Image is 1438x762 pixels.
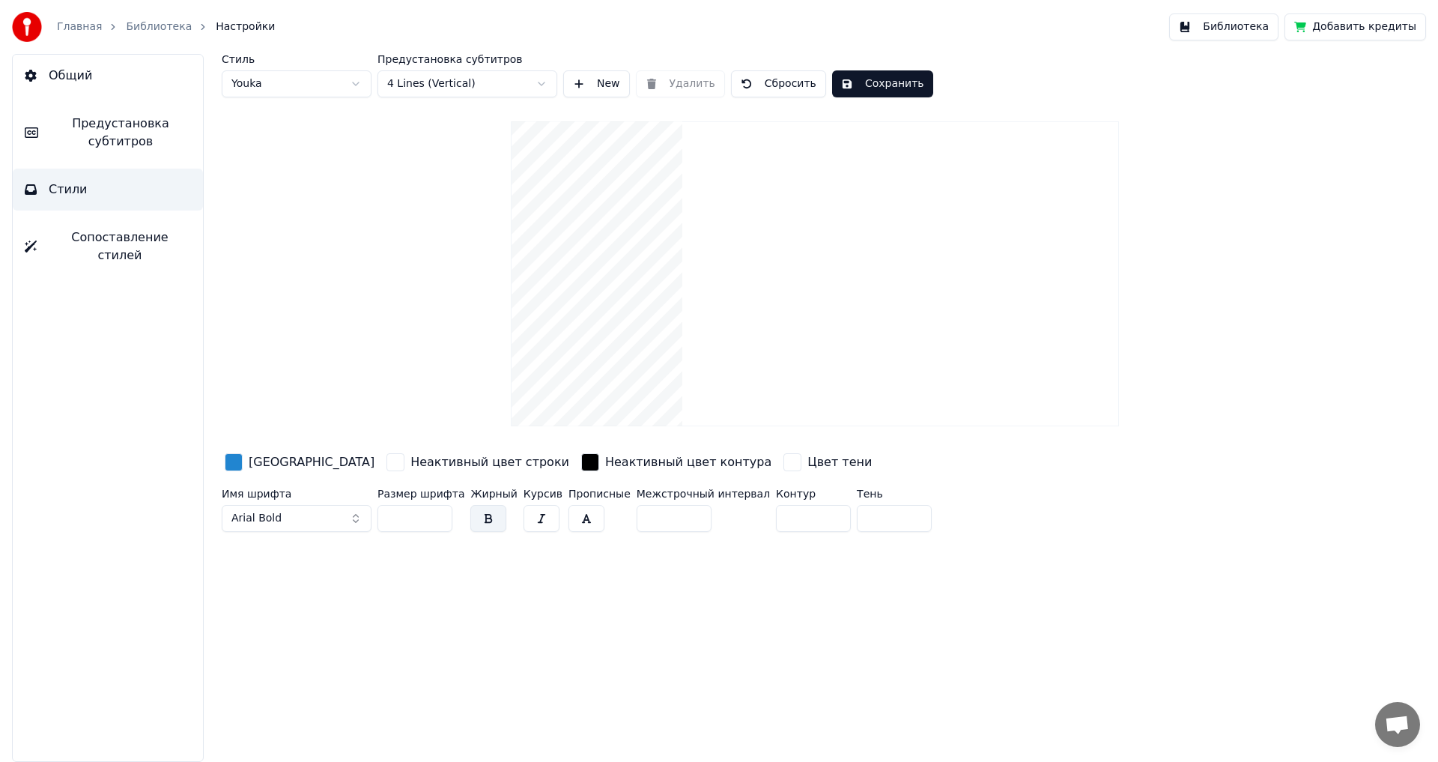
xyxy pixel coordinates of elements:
[57,19,275,34] nav: breadcrumb
[222,489,371,499] label: Имя шрифта
[222,450,377,474] button: [GEOGRAPHIC_DATA]
[231,511,282,526] span: Arial Bold
[776,489,851,499] label: Контур
[57,19,102,34] a: Главная
[13,55,203,97] button: Общий
[13,169,203,211] button: Стили
[377,489,464,499] label: Размер шрифта
[731,70,826,97] button: Сбросить
[857,489,932,499] label: Тень
[222,54,371,64] label: Стиль
[832,70,933,97] button: Сохранить
[568,489,631,499] label: Прописные
[637,489,770,499] label: Межстрочный интервал
[605,453,771,471] div: Неактивный цвет контура
[126,19,192,34] a: Библиотека
[524,489,562,499] label: Курсив
[377,54,557,64] label: Предустановка субтитров
[1375,702,1420,747] a: Открытый чат
[13,217,203,276] button: Сопоставление стилей
[1169,13,1278,40] button: Библиотека
[563,70,630,97] button: New
[13,103,203,163] button: Предустановка субтитров
[12,12,42,42] img: youka
[807,453,872,471] div: Цвет тени
[216,19,275,34] span: Настройки
[49,229,191,264] span: Сопоставление стилей
[50,115,191,151] span: Предустановка субтитров
[249,453,374,471] div: [GEOGRAPHIC_DATA]
[49,181,88,199] span: Стили
[383,450,572,474] button: Неактивный цвет строки
[410,453,569,471] div: Неактивный цвет строки
[1284,13,1426,40] button: Добавить кредиты
[470,489,517,499] label: Жирный
[780,450,875,474] button: Цвет тени
[49,67,92,85] span: Общий
[578,450,774,474] button: Неактивный цвет контура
